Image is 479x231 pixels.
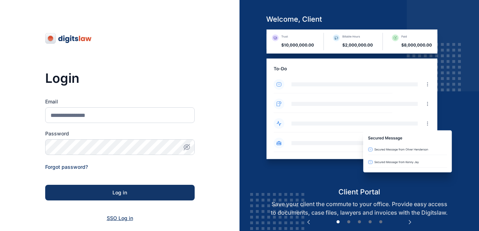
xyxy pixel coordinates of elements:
img: client-portal [260,29,458,187]
button: 4 [367,219,374,226]
h5: client portal [260,187,458,197]
p: Save your client the commute to your office. Provide easy access to documents, case files, lawyer... [260,200,458,217]
button: 5 [377,219,384,226]
button: Log in [45,185,195,200]
h5: welcome, client [260,14,458,24]
h3: Login [45,71,195,85]
button: Next [406,219,414,226]
a: SSO Log in [107,215,133,221]
button: 3 [356,219,363,226]
button: 1 [335,219,342,226]
button: Previous [305,219,312,226]
div: Log in [57,189,183,196]
button: 2 [345,219,352,226]
label: Email [45,98,195,105]
a: Forgot password? [45,164,88,170]
img: digitslaw-logo [45,33,92,44]
label: Password [45,130,195,137]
